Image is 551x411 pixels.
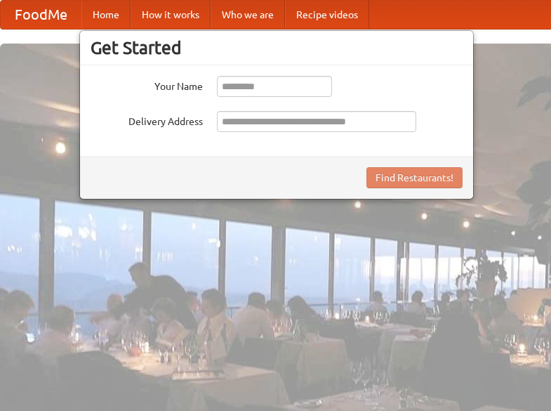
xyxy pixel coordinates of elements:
[366,167,463,188] button: Find Restaurants!
[91,76,203,93] label: Your Name
[285,1,369,29] a: Recipe videos
[91,37,463,58] h3: Get Started
[211,1,285,29] a: Who we are
[91,111,203,129] label: Delivery Address
[81,1,131,29] a: Home
[1,1,81,29] a: FoodMe
[131,1,211,29] a: How it works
